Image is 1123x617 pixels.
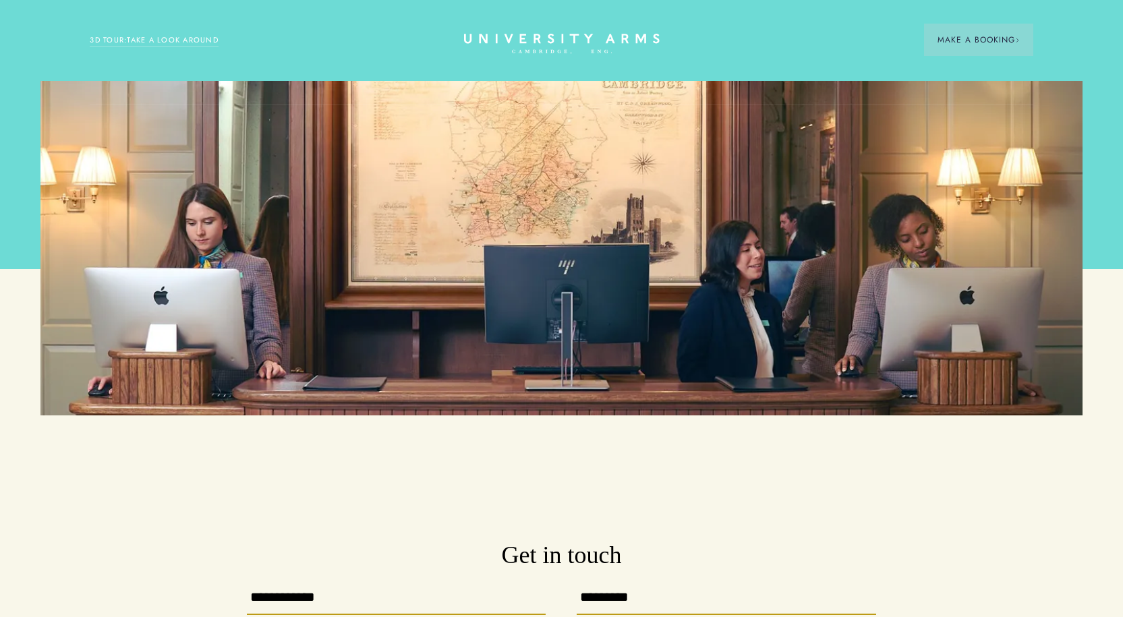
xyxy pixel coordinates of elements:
a: 3D TOUR:TAKE A LOOK AROUND [90,34,219,47]
button: Make a BookingArrow icon [924,24,1033,56]
h3: Get in touch [247,539,876,572]
span: Make a Booking [938,34,1020,46]
a: Home [464,34,660,55]
img: image-5623dd55eb3be5e1f220c14097a2109fa32372e4-2048x1119-jpg [40,81,1083,415]
img: Arrow icon [1015,38,1020,42]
